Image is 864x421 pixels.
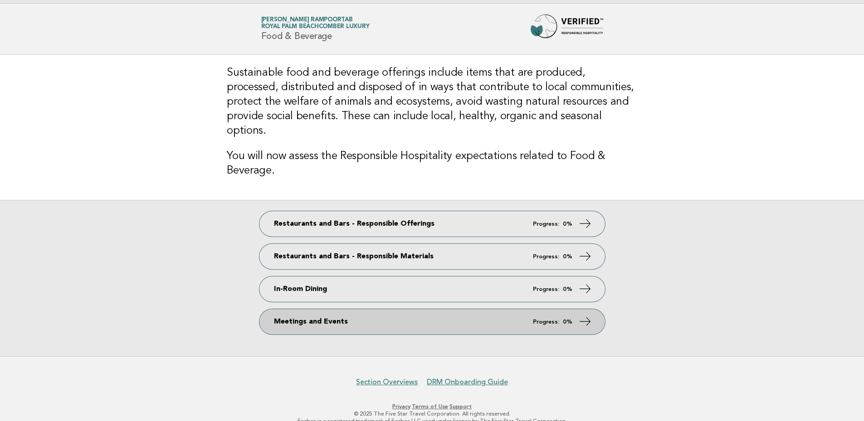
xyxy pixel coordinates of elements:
p: · · [155,403,710,410]
em: Progress: [533,254,559,260]
em: Progress: [533,221,559,227]
em: Progress: [533,319,559,325]
p: © 2025 The Five Star Travel Corporation. All rights reserved. [155,410,710,417]
a: Privacy [392,403,410,410]
img: Forbes Travel Guide [531,15,603,44]
a: Restaurants and Bars - Responsible Materials Progress: 0% [259,244,605,269]
a: [PERSON_NAME] RampoortabRoyal Palm Beachcomber Luxury [261,17,370,29]
em: Progress: [533,286,559,292]
a: Meetings and Events Progress: 0% [259,309,605,334]
strong: 0% [563,286,572,292]
a: Section Overviews [356,377,418,387]
strong: 0% [563,254,572,260]
a: Restaurants and Bars - Responsible Offerings Progress: 0% [259,211,605,237]
a: Terms of Use [412,403,448,410]
a: Support [449,403,472,410]
a: In-Room Dining Progress: 0% [259,276,605,302]
h3: You will now assess the Responsible Hospitality expectations related to Food & Beverage. [227,149,637,178]
h3: Sustainable food and beverage offerings include items that are produced, processed, distributed a... [227,66,637,138]
span: Royal Palm Beachcomber Luxury [261,24,370,30]
strong: 0% [563,319,572,325]
a: DRM Onboarding Guide [427,377,508,387]
strong: 0% [563,221,572,227]
h1: Food & Beverage [261,17,370,41]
